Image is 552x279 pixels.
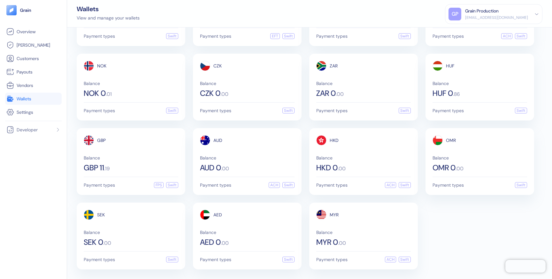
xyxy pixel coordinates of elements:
span: . 00 [221,166,229,171]
span: . 19 [104,166,110,171]
span: Balance [84,156,178,160]
a: Overview [6,28,60,35]
span: AED 0 [200,238,221,246]
span: Balance [316,230,411,235]
img: logo-tablet-V2.svg [6,5,17,15]
span: . 01 [106,92,112,97]
span: HUF 0 [433,89,453,97]
iframe: Chatra live chat [505,260,546,273]
div: Swift [166,182,178,188]
span: NOK [97,64,106,68]
div: Swift [399,257,411,262]
span: Payouts [17,69,33,75]
span: Balance [200,230,295,235]
div: Swift [166,108,178,113]
div: Swift [282,108,295,113]
div: View and manage your wallets [77,15,140,21]
span: Overview [17,28,35,35]
div: Swift [282,33,295,39]
span: Balance [316,81,411,86]
span: Balance [433,81,527,86]
span: GBP [97,138,106,143]
span: GBP 11 [84,164,104,172]
span: Balance [316,156,411,160]
div: ACH [385,182,396,188]
a: Customers [6,55,60,62]
span: Payment types [200,34,231,38]
span: HKD 0 [316,164,338,172]
span: . 86 [453,92,460,97]
a: Payouts [6,68,60,76]
span: Balance [84,230,178,235]
span: Payment types [84,183,115,187]
span: Payment types [200,183,231,187]
div: ACH [269,182,280,188]
a: Wallets [6,95,60,103]
span: . 00 [220,92,228,97]
span: Payment types [433,183,464,187]
span: MYR 0 [316,238,338,246]
a: [PERSON_NAME] [6,41,60,49]
a: Settings [6,108,60,116]
span: HKD [330,138,339,143]
a: Vendors [6,81,60,89]
span: Wallets [17,96,31,102]
span: Balance [200,156,295,160]
span: Payment types [316,34,348,38]
span: [PERSON_NAME] [17,42,50,48]
span: Balance [84,81,178,86]
div: Grain Production [465,8,499,14]
div: Swift [515,33,527,39]
span: Balance [433,156,527,160]
span: SEK [97,213,105,217]
span: . 00 [456,166,464,171]
span: AED [213,213,222,217]
img: logo [20,8,32,12]
div: Wallets [77,6,140,12]
span: Settings [17,109,33,115]
div: [EMAIL_ADDRESS][DOMAIN_NAME] [465,15,528,20]
span: OMR 0 [433,164,456,172]
span: Payment types [316,257,348,262]
span: CZK 0 [200,89,220,97]
div: Swift [282,257,295,262]
span: Customers [17,55,39,62]
div: Swift [399,108,411,113]
span: MYR [330,213,339,217]
span: Vendors [17,82,33,89]
span: AUD 0 [200,164,221,172]
span: . 00 [221,241,229,246]
div: FPS [154,182,164,188]
div: Swift [282,182,295,188]
div: GP [448,8,461,20]
span: NOK 0 [84,89,106,97]
div: Swift [166,257,178,262]
div: EFT [270,33,280,39]
span: Payment types [316,183,348,187]
span: Payment types [84,34,115,38]
span: SEK 0 [84,238,103,246]
div: Swift [166,33,178,39]
span: Payment types [316,108,348,113]
div: Swift [515,108,527,113]
div: ACH [501,33,512,39]
span: Payment types [433,34,464,38]
span: . 00 [336,92,344,97]
span: . 00 [338,241,346,246]
span: Payment types [200,257,231,262]
span: Payment types [433,108,464,113]
span: CZK [213,64,222,68]
span: ZAR [330,64,338,68]
span: Payment types [200,108,231,113]
span: AUD [213,138,222,143]
span: Payment types [84,257,115,262]
div: Swift [399,33,411,39]
span: HUF [446,64,454,68]
span: ZAR 0 [316,89,336,97]
span: . 00 [338,166,346,171]
div: Swift [515,182,527,188]
div: Swift [399,182,411,188]
span: OMR [446,138,456,143]
span: Payment types [84,108,115,113]
div: ACH [385,257,396,262]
